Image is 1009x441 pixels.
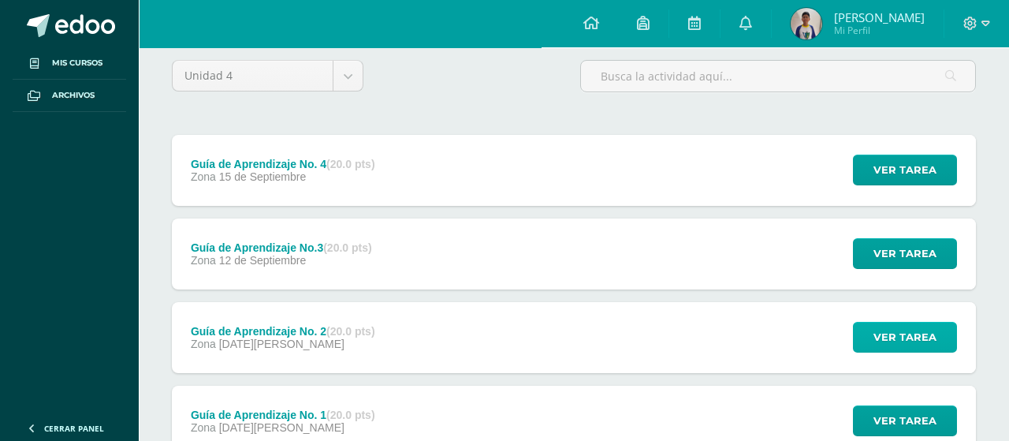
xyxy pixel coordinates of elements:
[873,406,936,435] span: Ver tarea
[219,170,307,183] span: 15 de Septiembre
[44,423,104,434] span: Cerrar panel
[219,421,344,434] span: [DATE][PERSON_NAME]
[581,61,975,92] input: Busca la actividad aquí...
[326,325,374,338] strong: (20.0 pts)
[191,254,216,267] span: Zona
[834,9,925,25] span: [PERSON_NAME]
[834,24,925,37] span: Mi Perfil
[873,323,936,352] span: Ver tarea
[191,325,375,338] div: Guía de Aprendizaje No. 2
[52,89,95,102] span: Archivos
[52,57,102,69] span: Mis cursos
[853,155,957,185] button: Ver tarea
[873,155,936,185] span: Ver tarea
[323,241,371,254] strong: (20.0 pts)
[326,158,374,170] strong: (20.0 pts)
[219,338,344,350] span: [DATE][PERSON_NAME]
[191,158,375,170] div: Guía de Aprendizaje No. 4
[173,61,363,91] a: Unidad 4
[853,238,957,269] button: Ver tarea
[191,338,216,350] span: Zona
[184,61,321,91] span: Unidad 4
[853,322,957,353] button: Ver tarea
[191,241,372,254] div: Guía de Aprendizaje No.3
[873,239,936,268] span: Ver tarea
[191,421,216,434] span: Zona
[853,405,957,436] button: Ver tarea
[191,170,216,183] span: Zona
[791,8,822,39] img: dd079a69b93e9f128f2eb28b5fbe9522.png
[13,47,126,80] a: Mis cursos
[219,254,307,267] span: 12 de Septiembre
[13,80,126,112] a: Archivos
[191,409,375,421] div: Guía de Aprendizaje No. 1
[326,409,374,421] strong: (20.0 pts)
